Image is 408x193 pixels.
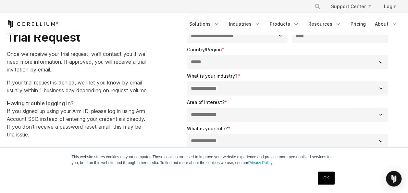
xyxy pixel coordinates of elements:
[7,100,74,107] strong: Having trouble logging in?
[326,1,376,12] a: Support Center
[248,161,273,165] a: Privacy Policy.
[7,30,148,45] h2: Trial Request
[225,18,265,30] a: Industries
[7,51,146,73] span: Once we receive your trial request, we'll contact you if we need more information. If approved, y...
[185,18,402,30] div: Navigation Menu
[379,1,402,12] a: Login
[266,18,303,30] a: Products
[306,1,402,12] div: Navigation Menu
[7,100,145,138] span: If you signed up using your Arm ID, please log in using Arm Account SSO instead of entering your ...
[7,79,148,94] span: If your trial request is denied, we'll let you know by email usually within 1 business day depend...
[187,99,225,105] span: Area of interest?
[304,18,345,30] a: Resources
[187,73,238,79] span: What is your industry?
[185,18,224,30] a: Solutions
[7,20,58,28] a: Corellium Home
[187,47,222,52] span: Country/Region
[347,18,370,30] a: Pricing
[72,154,337,166] p: This website stores cookies on your computer. These cookies are used to improve your website expe...
[312,1,323,12] button: Search
[371,18,402,30] a: About
[386,171,402,187] div: Open Intercom Messenger
[187,126,228,131] span: What is your role?
[318,172,334,185] a: OK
